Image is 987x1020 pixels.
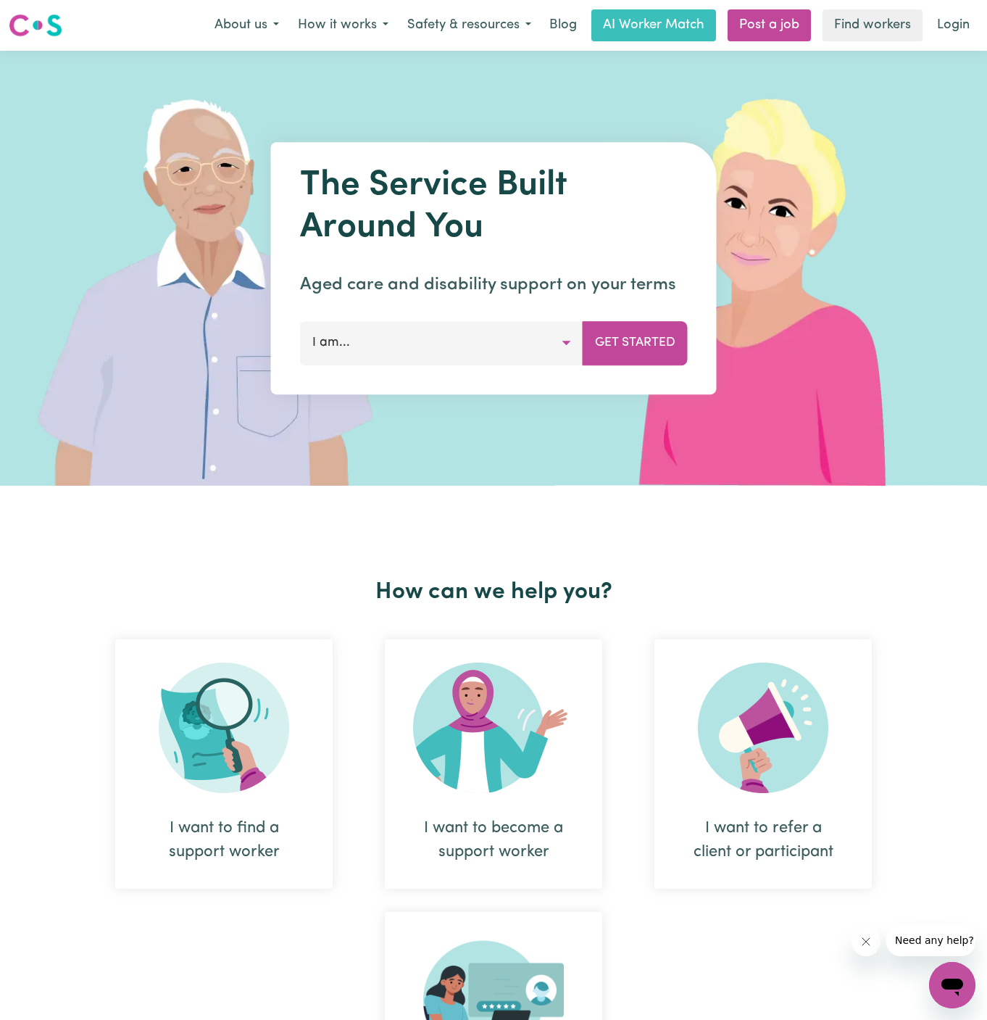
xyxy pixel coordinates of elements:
[300,165,688,249] h1: The Service Built Around You
[300,321,583,365] button: I am...
[851,927,880,956] iframe: Close message
[928,9,978,41] a: Login
[205,10,288,41] button: About us
[115,639,333,889] div: I want to find a support worker
[9,9,62,42] a: Careseekers logo
[583,321,688,365] button: Get Started
[541,9,586,41] a: Blog
[929,962,975,1008] iframe: Button to launch messaging window
[89,579,898,606] h2: How can we help you?
[420,816,567,864] div: I want to become a support worker
[300,272,688,298] p: Aged care and disability support on your terms
[728,9,811,41] a: Post a job
[698,663,828,793] img: Refer
[398,10,541,41] button: Safety & resources
[886,924,975,956] iframe: Message from company
[385,639,602,889] div: I want to become a support worker
[654,639,872,889] div: I want to refer a client or participant
[150,816,298,864] div: I want to find a support worker
[9,12,62,38] img: Careseekers logo
[689,816,837,864] div: I want to refer a client or participant
[413,663,574,793] img: Become Worker
[159,663,289,793] img: Search
[288,10,398,41] button: How it works
[591,9,716,41] a: AI Worker Match
[822,9,923,41] a: Find workers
